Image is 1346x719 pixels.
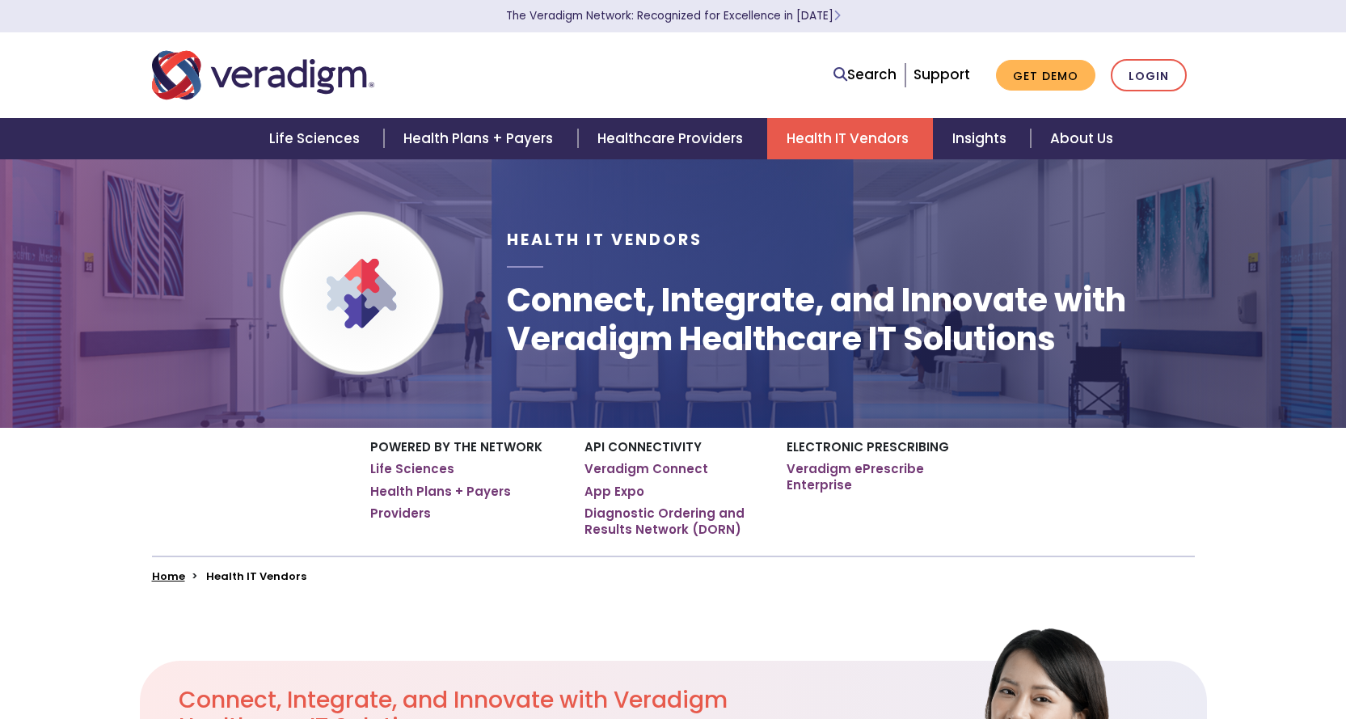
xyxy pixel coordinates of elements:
[584,505,762,537] a: Diagnostic Ordering and Results Network (DORN)
[933,118,1031,159] a: Insights
[1111,59,1187,92] a: Login
[370,461,454,477] a: Life Sciences
[370,505,431,522] a: Providers
[787,461,977,493] a: Veradigm ePrescribe Enterprise
[384,118,577,159] a: Health Plans + Payers
[250,118,384,159] a: Life Sciences
[996,60,1095,91] a: Get Demo
[370,484,511,500] a: Health Plans + Payers
[584,484,644,500] a: App Expo
[507,281,1194,358] h1: Connect, Integrate, and Innovate with Veradigm Healthcare IT Solutions
[833,8,841,23] span: Learn More
[914,65,970,84] a: Support
[506,8,841,23] a: The Veradigm Network: Recognized for Excellence in [DATE]Learn More
[152,49,374,102] img: Veradigm logo
[507,229,703,251] span: Health IT Vendors
[578,118,767,159] a: Healthcare Providers
[767,118,933,159] a: Health IT Vendors
[1031,118,1133,159] a: About Us
[152,569,185,584] a: Home
[584,461,708,477] a: Veradigm Connect
[833,64,897,86] a: Search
